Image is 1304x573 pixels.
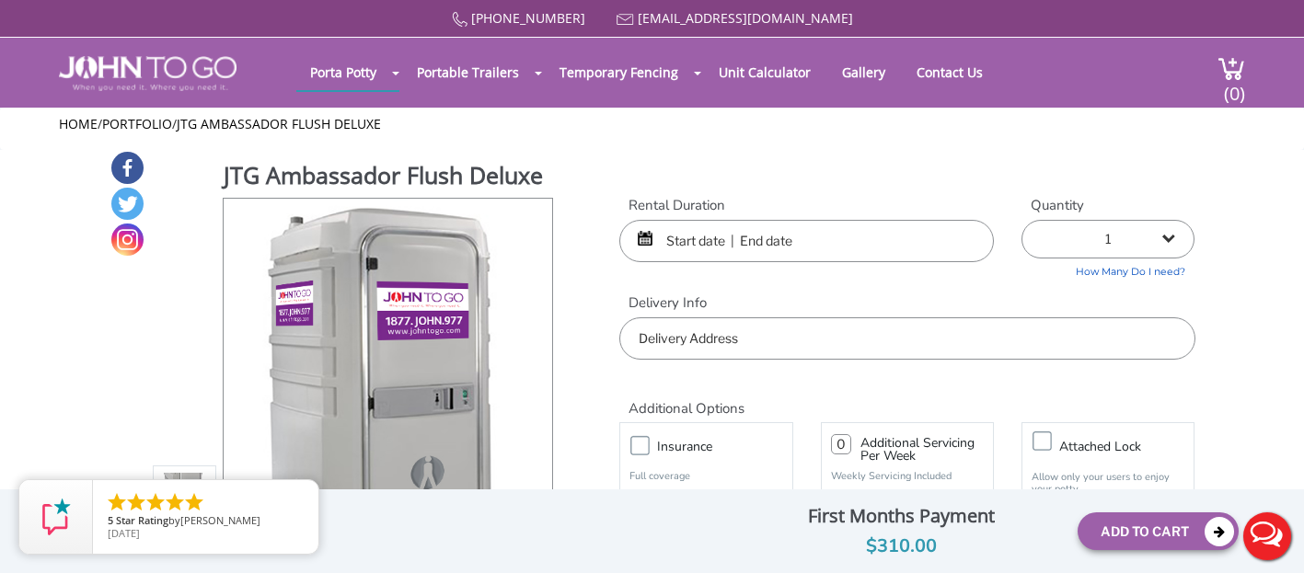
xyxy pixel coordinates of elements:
[617,14,634,26] img: Mail
[224,159,555,196] h1: JTG Ambassador Flush Deluxe
[1032,471,1184,495] p: Allow only your users to enjoy your potty.
[108,515,304,528] span: by
[740,500,1065,532] div: First Months Payment
[452,12,467,28] img: Call
[1021,258,1194,280] a: How Many Do I need?
[1021,196,1194,215] label: Quantity
[111,188,144,220] a: Twitter
[59,115,98,132] a: Home
[177,115,381,132] a: JTG Ambassador Flush Deluxe
[657,435,801,458] h3: Insurance
[1059,435,1203,458] h3: Attached lock
[1217,56,1245,81] img: cart a
[619,378,1194,418] h2: Additional Options
[106,491,128,513] li: 
[1230,499,1304,573] button: Live Chat
[403,54,533,90] a: Portable Trailers
[111,223,144,256] a: Instagram
[629,467,782,486] p: Full coverage
[903,54,997,90] a: Contact Us
[59,115,1245,133] ul: / /
[1078,512,1239,550] button: Add To Cart
[116,513,168,527] span: Star Rating
[183,491,205,513] li: 
[38,499,75,535] img: Review Rating
[619,196,994,215] label: Rental Duration
[108,513,113,527] span: 5
[296,54,390,90] a: Porta Potty
[828,54,899,90] a: Gallery
[860,437,984,463] h3: Additional Servicing Per Week
[108,526,140,540] span: [DATE]
[638,9,853,27] a: [EMAIL_ADDRESS][DOMAIN_NAME]
[546,54,692,90] a: Temporary Fencing
[180,513,260,527] span: [PERSON_NAME]
[705,54,825,90] a: Unit Calculator
[144,491,167,513] li: 
[59,56,237,91] img: JOHN to go
[164,491,186,513] li: 
[125,491,147,513] li: 
[619,220,994,262] input: Start date | End date
[831,469,984,483] p: Weekly Servicing Included
[619,317,1194,360] input: Delivery Address
[1223,66,1245,106] span: (0)
[111,152,144,184] a: Facebook
[471,9,585,27] a: [PHONE_NUMBER]
[740,532,1065,561] div: $310.00
[831,434,851,454] input: 0
[102,115,172,132] a: Portfolio
[619,293,1194,313] label: Delivery Info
